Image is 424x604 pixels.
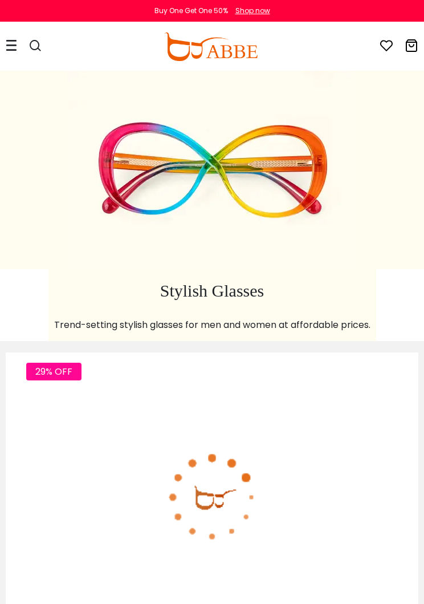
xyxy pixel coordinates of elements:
[54,281,370,301] h1: Stylish Glasses
[26,363,81,380] span: 29% OFF
[54,318,370,332] p: Trend-setting stylish glasses for men and women at affordable prices.
[67,70,357,269] img: stylish glasses
[235,6,270,16] div: Shop now
[154,6,228,16] div: Buy One Get One 50%
[164,33,258,61] img: abbeglasses.com
[6,394,418,600] img: Fclear Umbel - Plastic ,Universal Bridge Fit
[230,6,270,15] a: Shop now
